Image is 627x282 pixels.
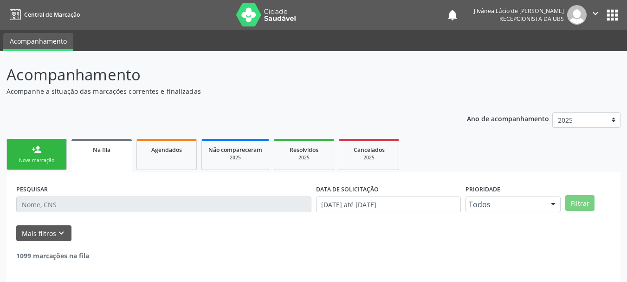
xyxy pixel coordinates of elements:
span: Todos [469,200,542,209]
button: notifications [446,8,459,21]
button: apps [604,7,621,23]
span: Recepcionista da UBS [499,15,564,23]
input: Nome, CNS [16,197,311,212]
div: 2025 [208,154,262,161]
p: Acompanhe a situação das marcações correntes e finalizadas [6,86,436,96]
label: Prioridade [465,182,500,197]
div: 2025 [346,154,392,161]
a: Central de Marcação [6,7,80,22]
span: Na fila [93,146,110,154]
button:  [587,5,604,25]
span: Cancelados [354,146,385,154]
i:  [590,8,601,19]
p: Ano de acompanhamento [467,112,549,124]
strong: 1099 marcações na fila [16,251,89,260]
button: Filtrar [565,195,595,211]
span: Resolvidos [290,146,318,154]
button: Mais filtroskeyboard_arrow_down [16,225,71,242]
div: 2025 [281,154,327,161]
div: Jilvânea Lúcio de [PERSON_NAME] [474,7,564,15]
img: img [567,5,587,25]
div: Nova marcação [13,157,60,164]
a: Acompanhamento [3,33,73,51]
span: Central de Marcação [24,11,80,19]
p: Acompanhamento [6,63,436,86]
input: Selecione um intervalo [316,197,461,212]
i: keyboard_arrow_down [56,228,66,238]
label: DATA DE SOLICITAÇÃO [316,182,379,197]
span: Não compareceram [208,146,262,154]
div: person_add [32,144,42,155]
span: Agendados [151,146,182,154]
label: PESQUISAR [16,182,48,197]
